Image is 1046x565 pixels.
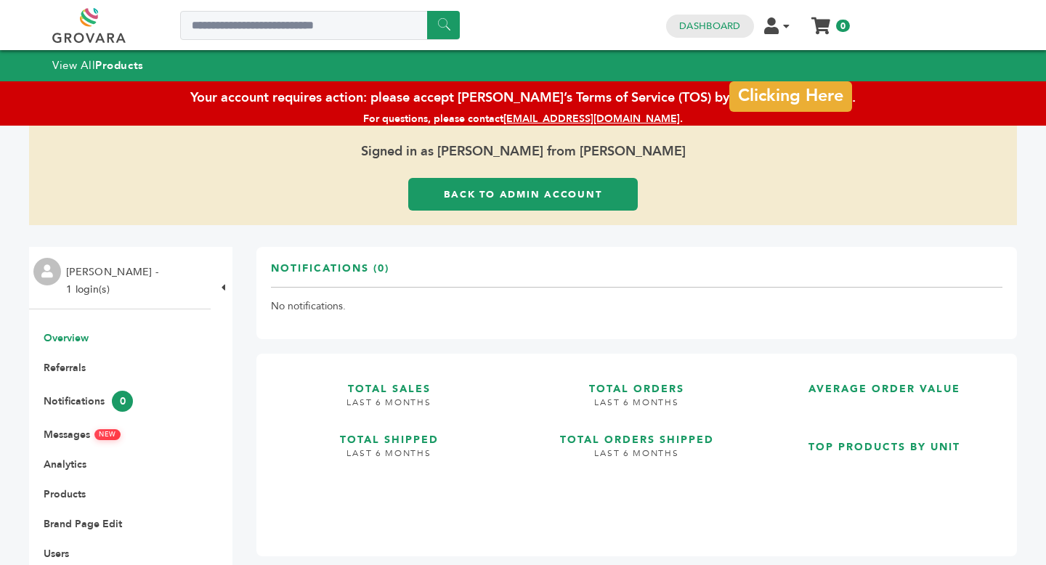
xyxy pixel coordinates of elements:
h3: AVERAGE ORDER VALUE [766,368,1002,397]
a: Products [44,487,86,501]
h3: Notifications (0) [271,261,389,287]
span: 0 [836,20,850,32]
span: Signed in as [PERSON_NAME] from [PERSON_NAME] [29,126,1017,178]
a: Analytics [44,458,86,471]
a: TOP PRODUCTS BY UNIT [766,426,1002,530]
span: NEW [94,429,121,440]
td: No notifications. [271,288,1002,325]
a: My Cart [813,13,830,28]
a: Notifications0 [44,394,133,408]
h3: TOTAL ORDERS [519,368,755,397]
img: profile.png [33,258,61,285]
a: [EMAIL_ADDRESS][DOMAIN_NAME] [503,112,680,126]
a: MessagesNEW [44,428,121,442]
a: TOTAL ORDERS LAST 6 MONTHS TOTAL ORDERS SHIPPED LAST 6 MONTHS [519,368,755,530]
li: [PERSON_NAME] - 1 login(s) [66,264,162,298]
a: View AllProducts [52,58,144,73]
a: Users [44,547,69,561]
span: 0 [112,391,133,412]
h3: TOTAL SHIPPED [271,419,507,447]
a: Overview [44,331,89,345]
a: Dashboard [679,20,740,33]
h4: LAST 6 MONTHS [519,397,755,420]
h3: TOP PRODUCTS BY UNIT [766,426,1002,455]
a: Clicking Here [729,81,851,112]
h3: TOTAL SALES [271,368,507,397]
a: TOTAL SALES LAST 6 MONTHS TOTAL SHIPPED LAST 6 MONTHS [271,368,507,530]
a: AVERAGE ORDER VALUE [766,368,1002,415]
h3: TOTAL ORDERS SHIPPED [519,419,755,447]
h4: LAST 6 MONTHS [271,397,507,420]
a: Brand Page Edit [44,517,122,531]
h4: LAST 6 MONTHS [271,447,507,471]
a: Back to Admin Account [408,178,638,211]
input: Search a product or brand... [180,11,460,40]
a: Referrals [44,361,86,375]
strong: Products [95,58,143,73]
h4: LAST 6 MONTHS [519,447,755,471]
